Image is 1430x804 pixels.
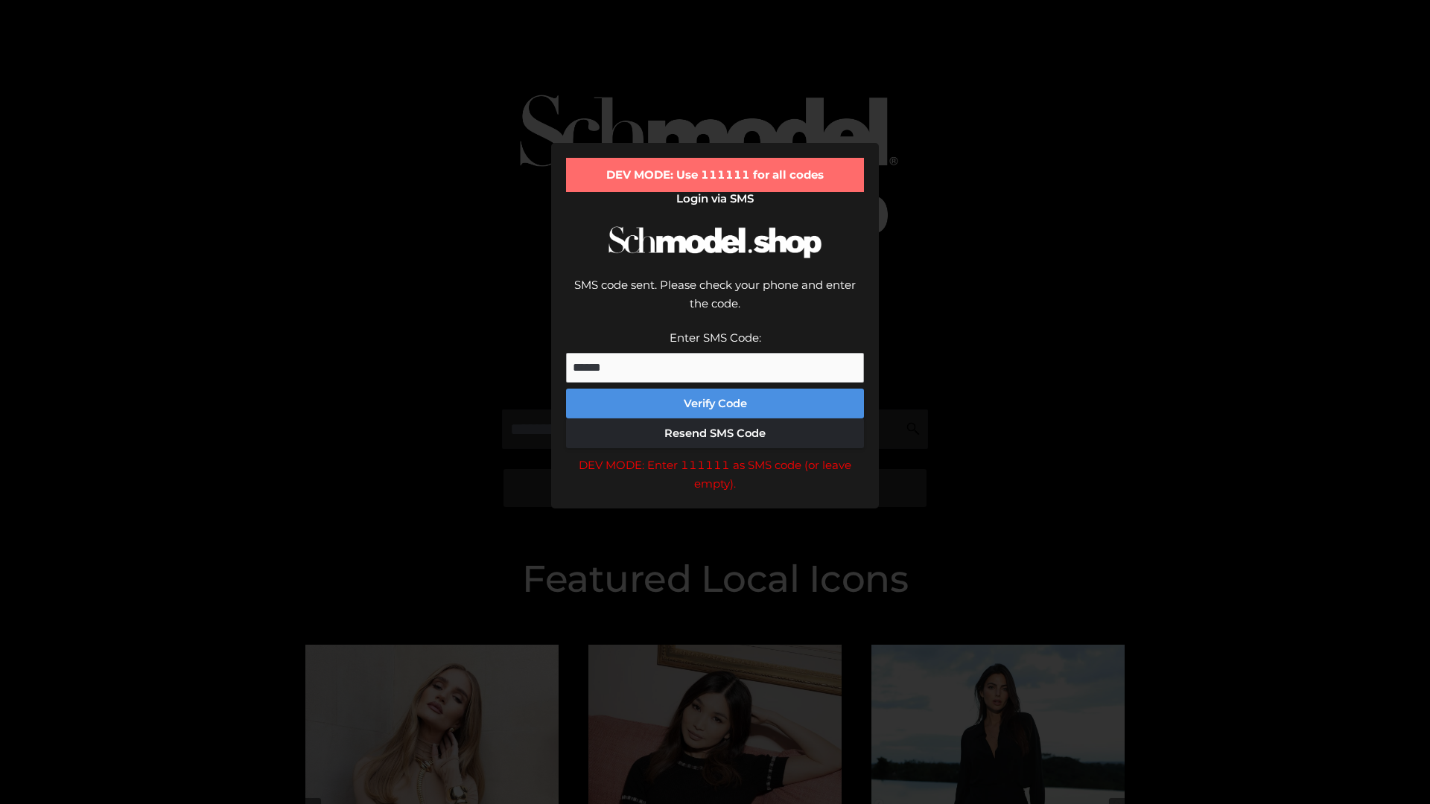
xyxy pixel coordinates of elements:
div: SMS code sent. Please check your phone and enter the code. [566,275,864,328]
h2: Login via SMS [566,192,864,205]
div: DEV MODE: Enter 111111 as SMS code (or leave empty). [566,456,864,494]
div: DEV MODE: Use 111111 for all codes [566,158,864,192]
button: Resend SMS Code [566,418,864,448]
button: Verify Code [566,389,864,418]
label: Enter SMS Code: [670,331,761,345]
img: Schmodel Logo [603,213,827,272]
